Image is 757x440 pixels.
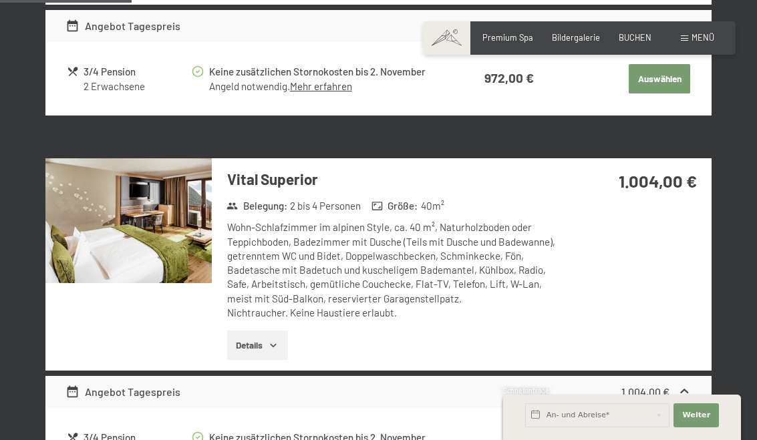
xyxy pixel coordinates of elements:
div: Angebot Tagespreis [65,384,180,400]
strong: 1.004,00 € [619,170,697,191]
img: mss_renderimg.php [45,158,212,283]
div: Angebot Tagespreis [65,18,180,34]
strong: 972,00 € [484,70,534,85]
span: Weiter [682,410,710,421]
div: Angebot Tagespreis1.004,00 € [45,376,712,408]
span: 40 m² [421,199,444,213]
div: Wohn-Schlafzimmer im alpinen Style, ca. 40 m², Naturholzboden oder Teppichboden, Badezimmer mit D... [227,220,562,320]
span: Menü [692,32,714,43]
strong: 1.004,00 € [621,385,669,398]
span: Schnellanfrage [503,387,549,395]
strong: Größe : [371,199,418,213]
button: Details [227,331,288,360]
strong: Belegung : [226,199,287,213]
button: Auswählen [629,64,690,93]
a: BUCHEN [619,32,651,43]
a: Bildergalerie [552,32,600,43]
a: Mehr erfahren [290,80,352,92]
div: 2 Erwachsene [84,79,190,93]
div: 3/4 Pension [84,64,190,79]
span: 2 bis 4 Personen [290,199,361,213]
button: Weiter [673,403,719,427]
h3: Vital Superior [227,169,562,190]
a: Premium Spa [482,32,533,43]
div: Keine zusätzlichen Stornokosten bis 2. November [209,64,440,79]
div: Angeld notwendig. [209,79,440,93]
strong: 972,00 € [629,19,669,32]
div: Angebot Tagespreis972,00 € [45,10,712,42]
